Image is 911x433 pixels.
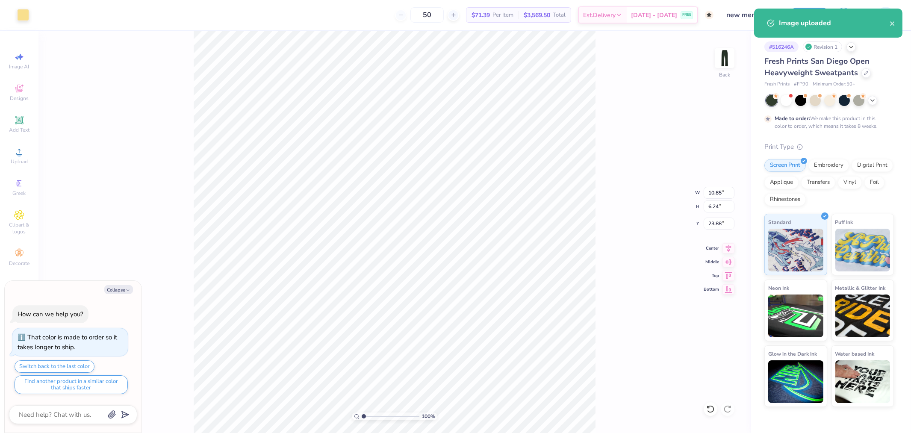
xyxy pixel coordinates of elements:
[852,159,893,172] div: Digital Print
[13,190,26,197] span: Greek
[704,259,719,265] span: Middle
[838,176,862,189] div: Vinyl
[104,285,133,294] button: Collapse
[764,176,799,189] div: Applique
[835,283,886,292] span: Metallic & Glitter Ink
[775,115,880,130] div: We make this product in this color to order, which means it takes 8 weeks.
[704,273,719,279] span: Top
[9,63,29,70] span: Image AI
[553,11,566,20] span: Total
[11,158,28,165] span: Upload
[864,176,884,189] div: Foil
[682,12,691,18] span: FREE
[492,11,513,20] span: Per Item
[18,310,83,318] div: How can we help you?
[472,11,490,20] span: $71.39
[15,360,94,373] button: Switch back to the last color
[768,283,789,292] span: Neon Ink
[764,56,870,78] span: Fresh Prints San Diego Open Heavyweight Sweatpants
[835,218,853,227] span: Puff Ink
[835,349,875,358] span: Water based Ink
[779,18,890,28] div: Image uploaded
[15,375,128,394] button: Find another product in a similar color that ships faster
[775,115,810,122] strong: Made to order:
[835,295,890,337] img: Metallic & Glitter Ink
[716,50,733,67] img: Back
[835,360,890,403] img: Water based Ink
[720,6,783,24] input: Untitled Design
[764,81,790,88] span: Fresh Prints
[9,127,29,133] span: Add Text
[835,229,890,271] img: Puff Ink
[768,360,823,403] img: Glow in the Dark Ink
[524,11,550,20] span: $3,569.50
[410,7,444,23] input: – –
[768,295,823,337] img: Neon Ink
[704,245,719,251] span: Center
[794,81,808,88] span: # FP90
[764,142,894,152] div: Print Type
[422,412,435,420] span: 100 %
[18,333,117,351] div: That color is made to order so it takes longer to ship.
[768,218,791,227] span: Standard
[890,18,896,28] button: close
[719,71,730,79] div: Back
[10,95,29,102] span: Designs
[803,41,842,52] div: Revision 1
[4,221,34,235] span: Clipart & logos
[768,229,823,271] img: Standard
[583,11,616,20] span: Est. Delivery
[808,159,849,172] div: Embroidery
[813,81,855,88] span: Minimum Order: 50 +
[9,260,29,267] span: Decorate
[801,176,835,189] div: Transfers
[704,286,719,292] span: Bottom
[764,159,806,172] div: Screen Print
[631,11,677,20] span: [DATE] - [DATE]
[764,193,806,206] div: Rhinestones
[764,41,799,52] div: # 516246A
[768,349,817,358] span: Glow in the Dark Ink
